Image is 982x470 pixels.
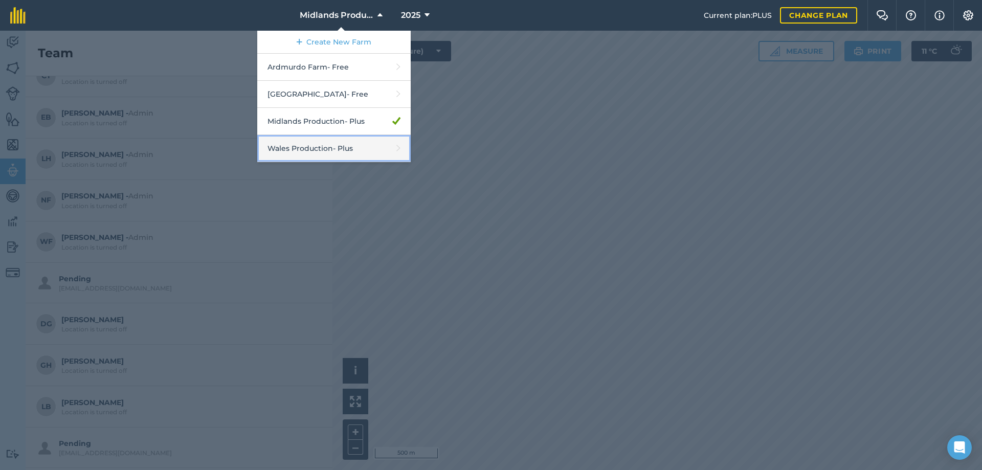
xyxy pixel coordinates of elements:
a: Ardmurdo Farm- Free [257,54,411,81]
a: Change plan [780,7,857,24]
img: A question mark icon [905,10,917,20]
img: svg+xml;base64,PHN2ZyB4bWxucz0iaHR0cDovL3d3dy53My5vcmcvMjAwMC9zdmciIHdpZHRoPSIxNyIgaGVpZ2h0PSIxNy... [934,9,945,21]
a: Create New Farm [257,31,411,54]
img: fieldmargin Logo [10,7,26,24]
span: Midlands Production [300,9,373,21]
a: Midlands Production- Plus [257,108,411,135]
span: 2025 [401,9,420,21]
a: Wales Production- Plus [257,135,411,162]
a: [GEOGRAPHIC_DATA]- Free [257,81,411,108]
span: Current plan : PLUS [704,10,772,21]
div: Open Intercom Messenger [947,435,972,460]
img: Two speech bubbles overlapping with the left bubble in the forefront [876,10,888,20]
img: A cog icon [962,10,974,20]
